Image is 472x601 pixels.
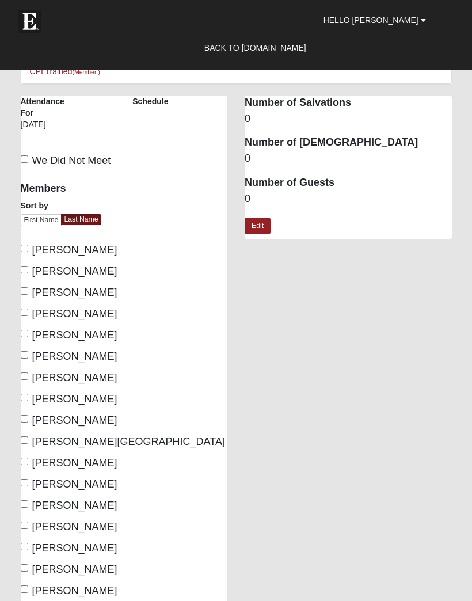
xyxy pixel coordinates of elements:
input: [PERSON_NAME] [21,266,28,273]
input: [PERSON_NAME] [21,543,28,550]
h4: Members [21,182,228,195]
span: [PERSON_NAME] [32,414,117,426]
input: [PERSON_NAME] [21,287,28,295]
span: [PERSON_NAME] [32,287,117,298]
input: [PERSON_NAME][GEOGRAPHIC_DATA] [21,436,28,444]
span: [PERSON_NAME] [32,308,117,319]
input: [PERSON_NAME] [21,415,28,423]
input: [PERSON_NAME] [21,458,28,465]
label: Schedule [132,96,168,107]
span: [PERSON_NAME] [32,478,117,490]
span: [PERSON_NAME] [32,372,117,383]
span: [PERSON_NAME] [32,457,117,469]
span: [PERSON_NAME] [32,244,117,256]
dd: 0 [245,192,452,207]
input: [PERSON_NAME] [21,372,28,380]
span: [PERSON_NAME] [32,265,117,277]
label: Attendance For [21,96,59,119]
a: First Name [21,214,62,226]
input: [PERSON_NAME] [21,522,28,529]
dt: Number of [DEMOGRAPHIC_DATA] [245,135,452,150]
a: Last Name [61,214,101,225]
input: [PERSON_NAME] [21,394,28,401]
a: Hello [PERSON_NAME] [315,6,435,35]
input: [PERSON_NAME] [21,245,28,252]
span: Hello [PERSON_NAME] [323,16,418,25]
input: [PERSON_NAME] [21,330,28,337]
input: [PERSON_NAME] [21,351,28,359]
a: CPI Trained(Member ) [30,67,100,76]
dt: Number of Salvations [245,96,452,111]
span: We Did Not Meet [32,155,111,166]
span: [PERSON_NAME] [32,329,117,341]
span: [PERSON_NAME] [32,542,117,554]
input: We Did Not Meet [21,155,28,163]
dd: 0 [245,151,452,166]
span: [PERSON_NAME] [32,393,117,405]
span: [PERSON_NAME][GEOGRAPHIC_DATA] [32,436,225,447]
a: Back to [DOMAIN_NAME] [196,33,315,62]
input: [PERSON_NAME] [21,564,28,572]
span: [PERSON_NAME] [32,500,117,511]
small: (Member ) [72,69,100,75]
span: [PERSON_NAME] [32,564,117,575]
input: [PERSON_NAME] [21,500,28,508]
dd: 0 [245,112,452,127]
input: [PERSON_NAME] [21,479,28,486]
img: Eleven22 logo [18,10,41,33]
input: [PERSON_NAME] [21,309,28,316]
a: Edit [245,218,271,234]
dt: Number of Guests [245,176,452,191]
div: [DATE] [21,119,59,138]
span: [PERSON_NAME] [32,351,117,362]
label: Sort by [21,200,48,211]
span: [PERSON_NAME] [32,521,117,532]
